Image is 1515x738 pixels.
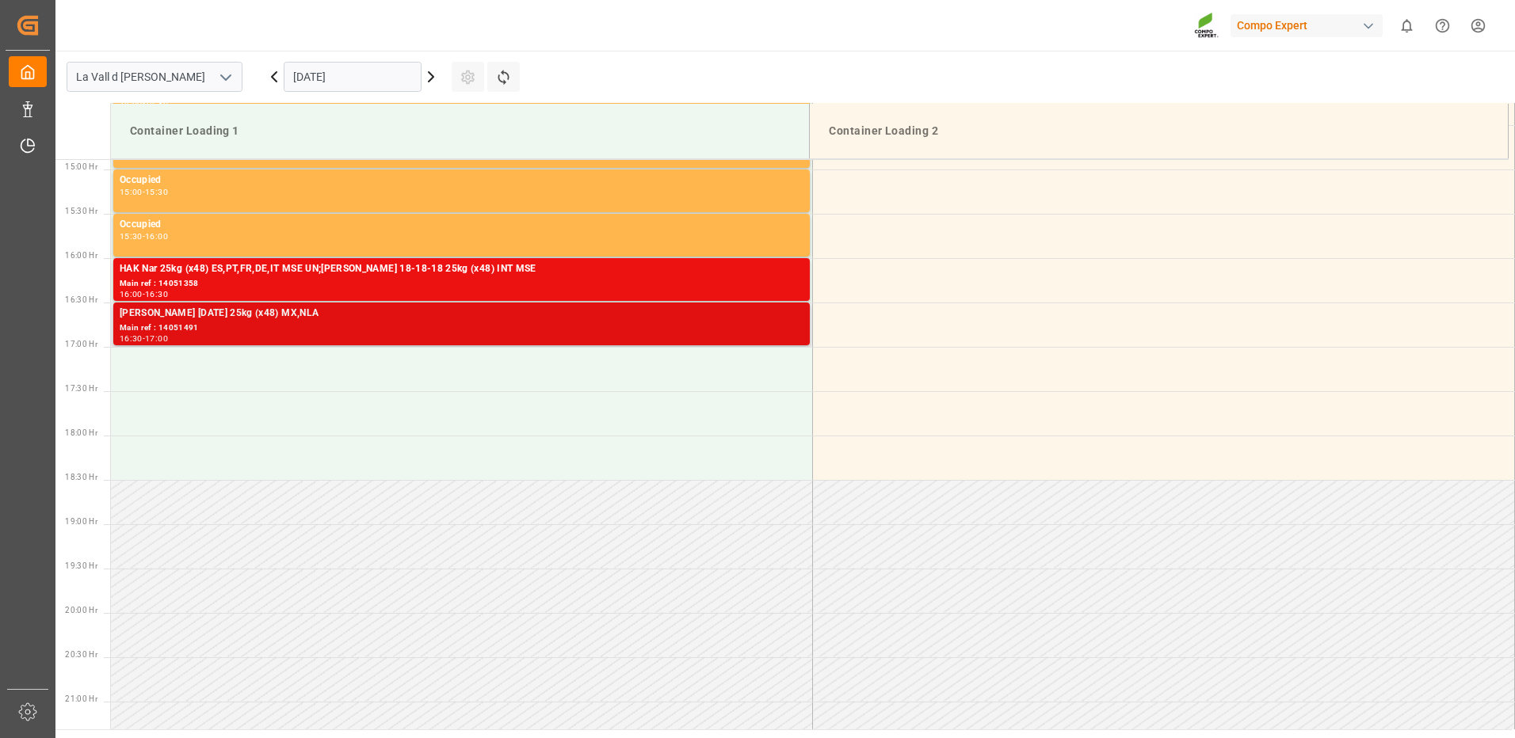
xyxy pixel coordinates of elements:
button: open menu [213,65,237,89]
div: - [143,335,145,342]
div: Container Loading 2 [822,116,1495,146]
div: Compo Expert [1231,14,1383,37]
div: - [143,291,145,298]
button: show 0 new notifications [1389,8,1425,44]
div: 16:00 [145,233,168,240]
div: - [143,233,145,240]
div: - [143,188,145,196]
div: 16:30 [120,335,143,342]
img: Screenshot%202023-09-29%20at%2010.02.21.png_1712312052.png [1194,12,1219,40]
input: Type to search/select [67,62,242,92]
span: 16:00 Hr [65,251,97,260]
div: [PERSON_NAME] [DATE] 25kg (x48) MX,NLA [120,306,803,321]
div: Occupied [120,217,803,233]
span: 20:00 Hr [65,606,97,614]
div: 15:30 [145,188,168,196]
span: 17:00 Hr [65,340,97,348]
div: 15:00 [120,188,143,196]
div: Main ref : 14051491 [120,321,803,335]
div: 16:00 [120,291,143,298]
div: Occupied [120,173,803,188]
button: Compo Expert [1231,10,1389,40]
div: 17:00 [145,335,168,342]
input: DD.MM.YYYY [284,62,422,92]
span: 18:30 Hr [65,473,97,481]
div: Main ref : 14051358 [120,277,803,291]
span: 16:30 Hr [65,295,97,304]
span: 17:30 Hr [65,384,97,393]
span: 18:00 Hr [65,428,97,437]
div: 15:30 [120,233,143,240]
div: Container Loading 1 [124,116,796,146]
span: 19:00 Hr [65,517,97,526]
span: 19:30 Hr [65,561,97,570]
div: 16:30 [145,291,168,298]
button: Help Center [1425,8,1460,44]
span: 21:00 Hr [65,694,97,703]
div: HAK Nar 25kg (x48) ES,PT,FR,DE,IT MSE UN;[PERSON_NAME] 18-18-18 25kg (x48) INT MSE [120,261,803,277]
span: 20:30 Hr [65,650,97,659]
span: 15:00 Hr [65,162,97,171]
span: 15:30 Hr [65,207,97,215]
